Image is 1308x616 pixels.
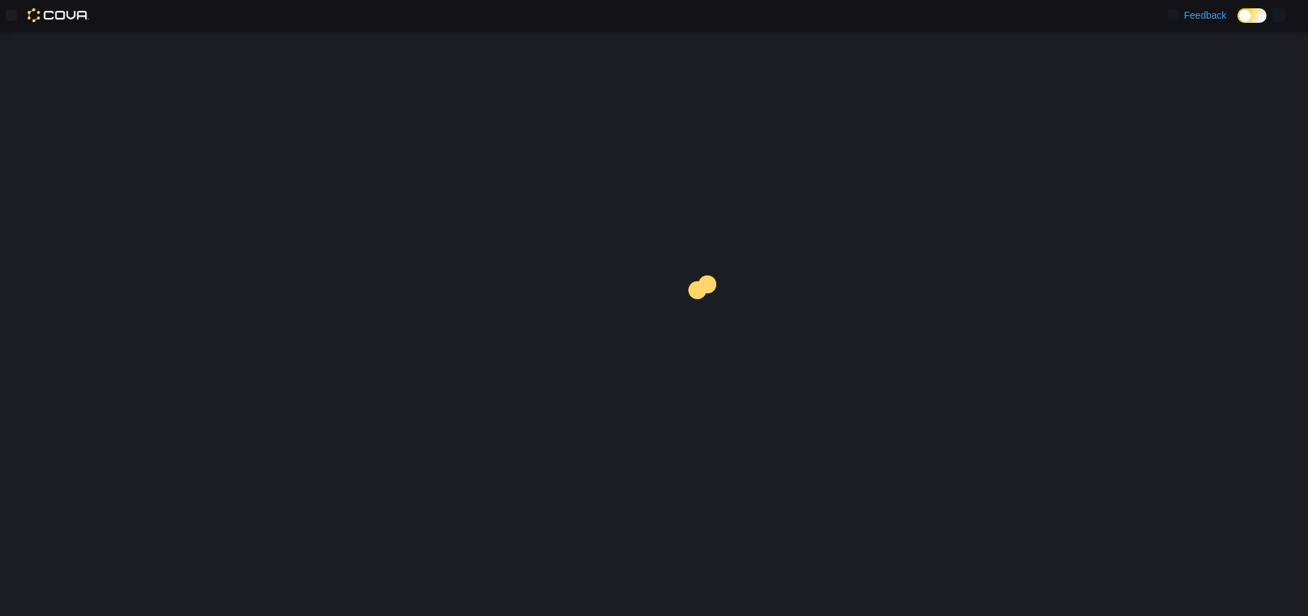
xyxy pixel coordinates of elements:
span: Dark Mode [1237,23,1238,24]
span: Feedback [1184,8,1226,22]
input: Dark Mode [1237,8,1267,23]
a: Feedback [1162,1,1232,29]
img: Cova [28,8,89,22]
img: cova-loader [654,265,758,369]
